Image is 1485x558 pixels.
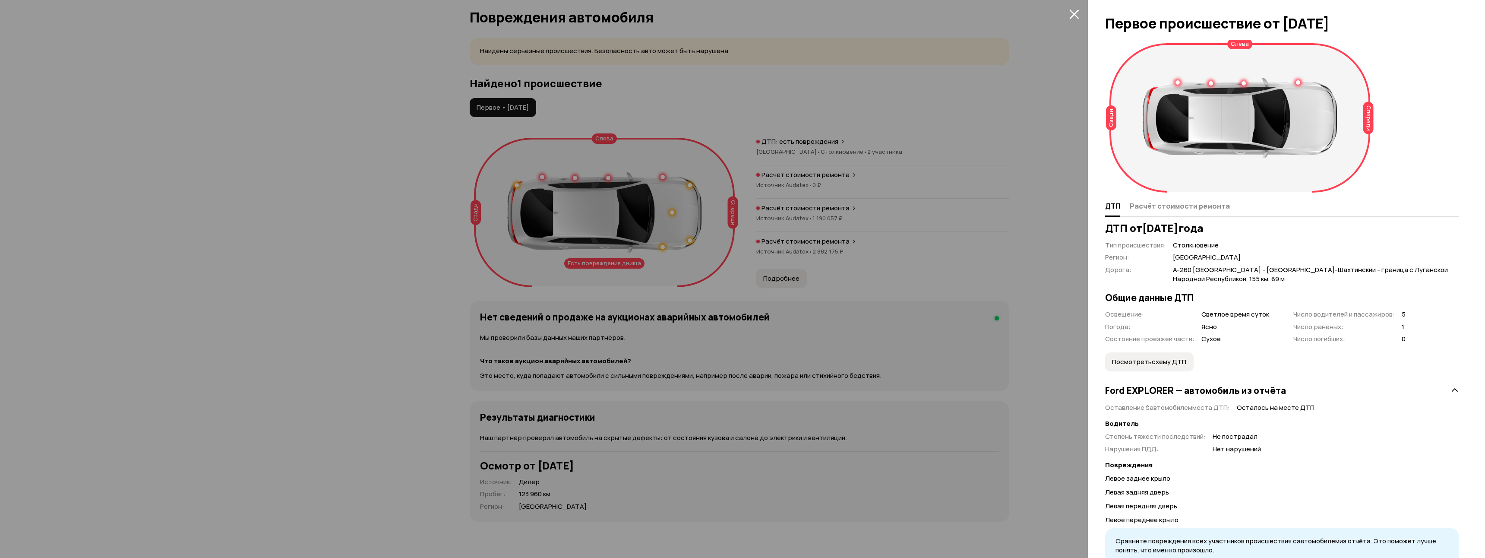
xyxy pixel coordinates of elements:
span: Нет нарушений [1213,445,1261,454]
span: Число погибших : [1293,334,1345,343]
span: Освещение : [1105,310,1144,319]
p: Левое заднее крыло [1105,474,1459,483]
span: Сухое [1201,335,1269,344]
span: Осталось на месте ДТП [1237,403,1314,412]
span: [GEOGRAPHIC_DATA] [1173,253,1452,262]
h3: Общие данные ДТП [1105,292,1459,303]
span: Степень тяжести последствий : [1105,432,1206,441]
span: 1 [1402,323,1406,332]
span: Число раненых : [1293,322,1343,331]
span: Число водителей и пассажиров : [1293,310,1395,319]
span: Состояние проезжей части : [1105,334,1194,343]
p: Левая задняя дверь [1105,488,1459,497]
span: Ясно [1201,323,1269,332]
span: 5 [1402,310,1406,319]
strong: Повреждения [1105,460,1153,469]
div: Сзади [1106,105,1116,130]
span: Погода : [1105,322,1131,331]
button: Посмотретьсхему ДТП [1105,352,1194,371]
span: Светлое время суток [1201,310,1269,319]
button: закрыть [1067,7,1081,21]
span: Дорога : [1105,265,1131,274]
span: ДТП [1105,202,1120,210]
span: Расчёт стоимости ремонта [1130,202,1230,210]
strong: Водитель [1105,419,1139,428]
span: 0 [1402,335,1406,344]
h3: ДТП от [DATE] года [1105,222,1459,234]
span: Тип происшествия : [1105,241,1166,250]
span: Регион : [1105,253,1129,262]
span: Нарушения ПДД : [1105,444,1159,453]
span: Не пострадал [1213,432,1261,441]
div: Спереди [1363,102,1374,134]
span: Посмотреть схему ДТП [1112,358,1186,366]
h3: Ford EXPLORER — автомобиль из отчёта [1105,385,1286,396]
p: Левая передняя дверь [1105,501,1459,511]
span: Столкновение [1173,241,1452,250]
div: Слева [1227,39,1252,49]
span: А-260 [GEOGRAPHIC_DATA] - [GEOGRAPHIC_DATA]-Шахтинский - граница с Луганской Народной Республикой... [1173,266,1452,283]
span: Сравните повреждения всех участников происшествия с автомобилем из отчёта. Это поможет лучше поня... [1115,536,1436,555]
p: Левое переднее крыло [1105,515,1459,525]
span: Оставление $ автомобилем места ДТП : [1105,403,1230,412]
